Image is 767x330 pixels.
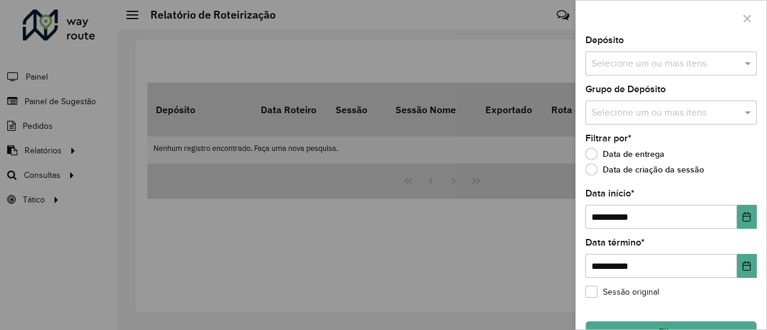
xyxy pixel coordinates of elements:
label: Grupo de Depósito [585,82,666,96]
label: Depósito [585,33,624,47]
label: Data início [585,186,635,201]
button: Choose Date [737,254,757,278]
label: Data término [585,235,645,250]
label: Filtrar por [585,131,632,146]
label: Data de entrega [585,148,665,160]
label: Data de criação da sessão [585,164,704,175]
button: Choose Date [737,205,757,229]
label: Sessão original [585,286,659,298]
